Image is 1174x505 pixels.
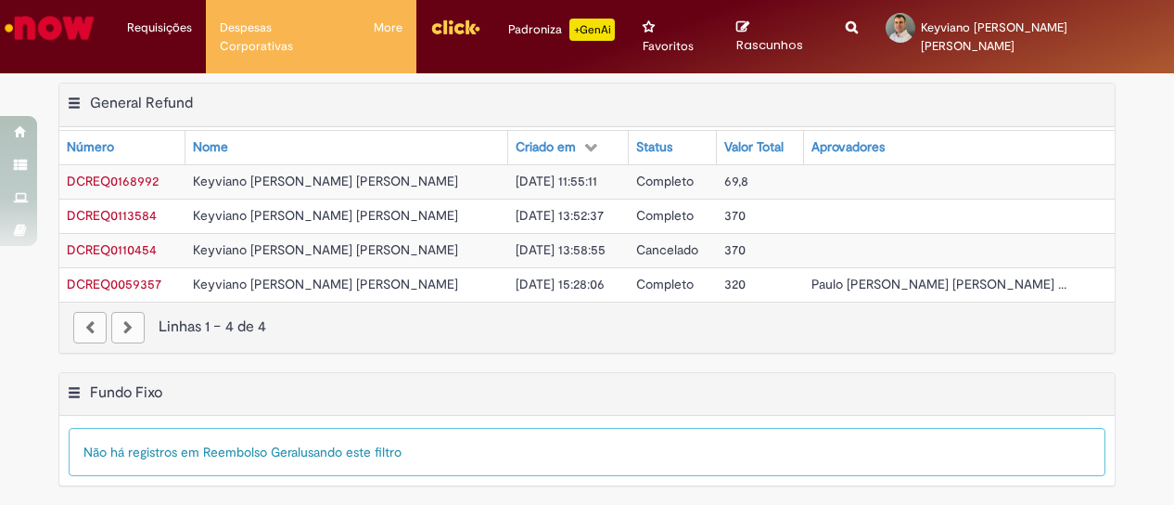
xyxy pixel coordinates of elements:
span: [DATE] 13:52:37 [516,207,604,224]
span: usando este filtro [300,444,402,460]
div: Criado em [516,138,576,157]
span: Completo [636,173,694,189]
span: DCREQ0059357 [67,276,161,292]
span: Keyviano [PERSON_NAME] [PERSON_NAME] [193,276,458,292]
div: Status [636,138,672,157]
span: Completo [636,276,694,292]
span: Keyviano [PERSON_NAME] [PERSON_NAME] [193,207,458,224]
span: Cancelado [636,241,698,258]
nav: paginação [59,302,1115,353]
span: [DATE] 13:58:55 [516,241,606,258]
button: Fundo Fixo Menu de contexto [67,383,82,408]
span: [DATE] 11:55:11 [516,173,597,189]
span: [DATE] 15:28:06 [516,276,605,292]
span: Completo [636,207,694,224]
span: Keyviano [PERSON_NAME] [PERSON_NAME] [921,19,1067,54]
button: General Refund Menu de contexto [67,94,82,118]
span: Keyviano [PERSON_NAME] [PERSON_NAME] [193,241,458,258]
h2: General Refund [90,94,193,112]
a: Abrir Registro: DCREQ0110454 [67,241,157,258]
span: 320 [724,276,746,292]
div: Aprovadores [811,138,885,157]
h2: Fundo Fixo [90,383,162,402]
a: Rascunhos [736,19,818,54]
span: DCREQ0110454 [67,241,157,258]
img: ServiceNow [2,9,97,46]
span: More [374,19,402,37]
span: Rascunhos [736,36,803,54]
div: Nome [193,138,228,157]
span: 69,8 [724,173,748,189]
span: 370 [724,241,746,258]
div: Padroniza [508,19,615,41]
img: click_logo_yellow_360x200.png [430,13,480,41]
a: Abrir Registro: DCREQ0168992 [67,173,159,189]
div: Linhas 1 − 4 de 4 [73,317,1101,338]
div: Número [67,138,114,157]
span: Favoritos [643,37,694,56]
span: DCREQ0168992 [67,173,159,189]
span: Despesas Corporativas [220,19,347,56]
div: Valor Total [724,138,784,157]
div: Não há registros em Reembolso Geral [69,428,1105,476]
span: DCREQ0113584 [67,207,157,224]
span: Paulo [PERSON_NAME] [PERSON_NAME] ... [811,276,1066,292]
span: Keyviano [PERSON_NAME] [PERSON_NAME] [193,173,458,189]
p: +GenAi [569,19,615,41]
a: Abrir Registro: DCREQ0113584 [67,207,157,224]
span: 370 [724,207,746,224]
span: Requisições [127,19,192,37]
a: Abrir Registro: DCREQ0059357 [67,276,161,292]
